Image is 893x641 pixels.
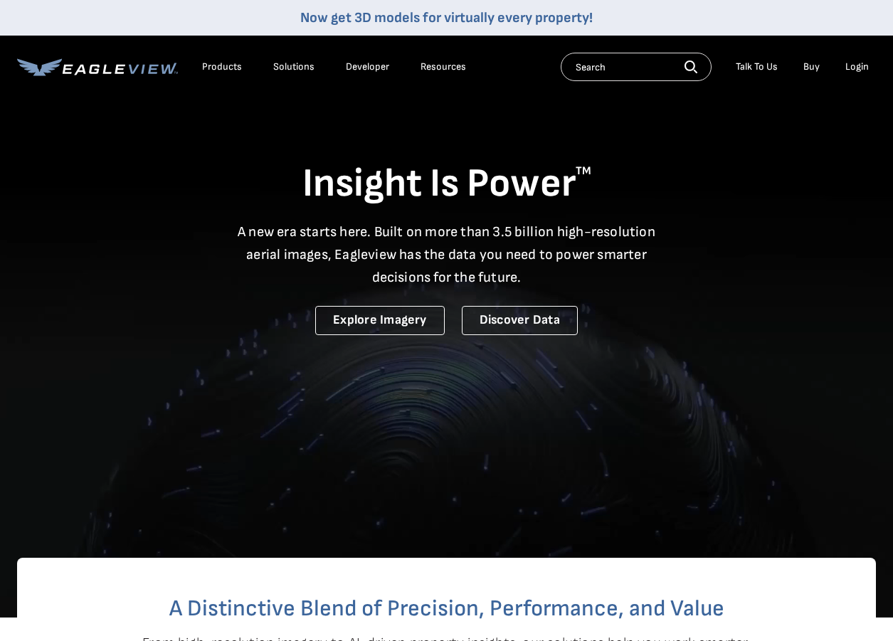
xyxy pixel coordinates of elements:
[315,306,445,335] a: Explore Imagery
[421,60,466,73] div: Resources
[273,60,315,73] div: Solutions
[229,221,665,289] p: A new era starts here. Built on more than 3.5 billion high-resolution aerial images, Eagleview ha...
[803,60,820,73] a: Buy
[300,9,593,26] a: Now get 3D models for virtually every property!
[17,159,876,209] h1: Insight Is Power
[736,60,778,73] div: Talk To Us
[74,598,819,620] h2: A Distinctive Blend of Precision, Performance, and Value
[845,60,869,73] div: Login
[346,60,389,73] a: Developer
[561,53,712,81] input: Search
[576,164,591,178] sup: TM
[462,306,578,335] a: Discover Data
[202,60,242,73] div: Products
